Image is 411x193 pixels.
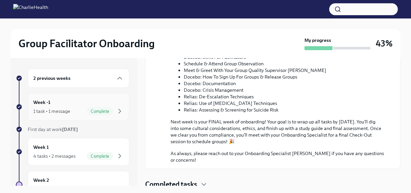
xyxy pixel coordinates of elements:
[145,179,197,189] h4: Completed tasks
[171,118,384,145] p: Next week is your FINAL week of onboarding! Your goal is to wrap up all tasks by [DATE]. You'll d...
[184,74,384,80] li: Docebo: How To Sign Up For Groups & Release Groups
[376,38,393,49] h3: 43%
[184,107,384,113] li: Relias: Assessing & Screening for Suicide Risk
[16,138,129,166] a: Week 14 tasks • 2 messagesComplete
[28,126,78,132] span: First day at work
[33,177,49,184] h6: Week 2
[16,126,129,133] a: First day at work[DATE]
[16,93,129,121] a: Week -11 task • 1 messageComplete
[184,100,384,107] li: Relias: Use of [MEDICAL_DATA] Techniques
[184,60,384,67] li: Schedule & Attend Group Observation
[184,67,384,74] li: Meet & Greet With Your Group Quality Supervisor [PERSON_NAME]
[184,87,384,93] li: Docebo: Crisis Management
[33,75,71,82] h6: 2 previous weeks
[33,144,49,151] h6: Week 1
[184,93,384,100] li: Relias: De-Escalation Techniques
[13,4,48,15] img: CharlieHealth
[33,99,50,106] h6: Week -1
[87,109,113,114] span: Complete
[171,150,384,163] p: As always, please reach out to your Onboarding Specialist [PERSON_NAME] if you have any questions...
[87,154,113,159] span: Complete
[28,69,129,88] div: 2 previous weeks
[304,37,331,44] strong: My progress
[184,80,384,87] li: Docebo: Documentation
[33,153,76,159] div: 4 tasks • 2 messages
[18,37,155,50] h2: Group Facilitator Onboarding
[33,108,70,114] div: 1 task • 1 message
[145,179,400,189] div: Completed tasks
[62,126,78,132] strong: [DATE]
